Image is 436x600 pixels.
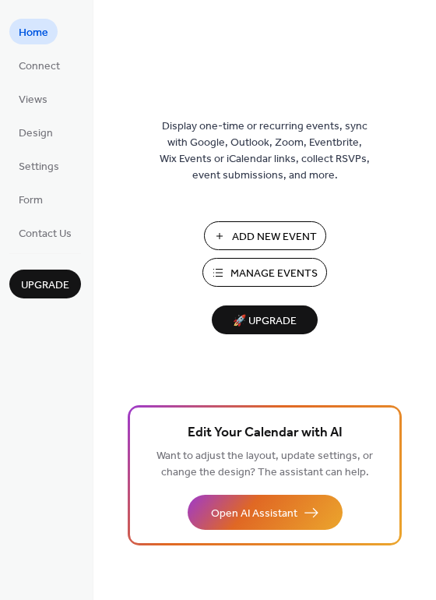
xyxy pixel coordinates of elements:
[9,52,69,78] a: Connect
[9,119,62,145] a: Design
[156,446,373,483] span: Want to adjust the layout, update settings, or change the design? The assistant can help.
[188,495,343,530] button: Open AI Assistant
[202,258,327,287] button: Manage Events
[19,192,43,209] span: Form
[230,266,318,282] span: Manage Events
[9,153,69,178] a: Settings
[9,270,81,298] button: Upgrade
[19,58,60,75] span: Connect
[212,305,318,334] button: 🚀 Upgrade
[9,186,52,212] a: Form
[204,221,326,250] button: Add New Event
[232,229,317,245] span: Add New Event
[221,311,308,332] span: 🚀 Upgrade
[19,125,53,142] span: Design
[19,25,48,41] span: Home
[188,422,343,444] span: Edit Your Calendar with AI
[19,92,47,108] span: Views
[9,220,81,245] a: Contact Us
[9,19,58,44] a: Home
[160,118,370,184] span: Display one-time or recurring events, sync with Google, Outlook, Zoom, Eventbrite, Wix Events or ...
[9,86,57,111] a: Views
[211,506,297,522] span: Open AI Assistant
[19,226,72,242] span: Contact Us
[21,277,69,294] span: Upgrade
[19,159,59,175] span: Settings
